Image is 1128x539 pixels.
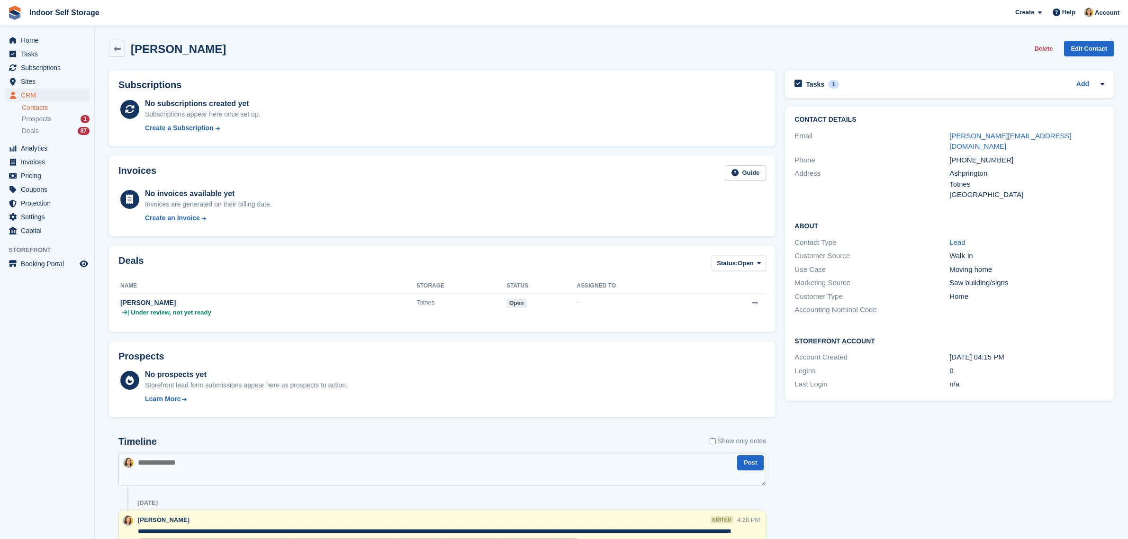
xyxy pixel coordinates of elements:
h2: Deals [118,255,144,273]
span: Account [1095,8,1119,18]
th: Storage [416,278,506,294]
img: stora-icon-8386f47178a22dfd0bd8f6a31ec36ba5ce8667c1dd55bd0f319d3a0aa187defe.svg [8,6,22,20]
span: Sites [21,75,78,88]
div: Storefront lead form submissions appear here as prospects to action. [145,380,348,390]
a: menu [5,75,90,88]
div: Ashprington [949,168,1104,179]
a: menu [5,257,90,270]
span: Protection [21,197,78,210]
div: Create an Invoice [145,213,200,223]
div: edited [711,516,733,523]
img: Emma Higgins [123,458,134,468]
span: Create [1015,8,1034,17]
div: 1 [81,115,90,123]
div: No subscriptions created yet [145,98,261,109]
div: Accounting Nominal Code [794,305,949,315]
span: Open [738,259,753,268]
span: Tasks [21,47,78,61]
div: 4:28 PM [737,515,760,524]
h2: Contact Details [794,116,1104,124]
span: [PERSON_NAME] [138,516,190,523]
a: Edit Contact [1064,41,1114,56]
a: Learn More [145,394,348,404]
a: menu [5,155,90,169]
h2: Subscriptions [118,80,766,90]
div: Customer Source [794,251,949,261]
a: menu [5,142,90,155]
a: Indoor Self Storage [26,5,103,20]
a: menu [5,61,90,74]
span: CRM [21,89,78,102]
a: menu [5,89,90,102]
span: Invoices [21,155,78,169]
a: menu [5,210,90,224]
a: menu [5,169,90,182]
a: Contacts [22,103,90,112]
div: No invoices available yet [145,188,272,199]
span: Booking Portal [21,257,78,270]
h2: Invoices [118,165,156,181]
a: menu [5,224,90,237]
a: Guide [725,165,767,181]
a: menu [5,183,90,196]
div: Email [794,131,949,152]
span: Help [1062,8,1075,17]
div: - [577,298,703,307]
a: Prospects 1 [22,114,90,124]
div: Invoices are generated on their billing date. [145,199,272,209]
a: menu [5,47,90,61]
div: Totnes [949,179,1104,190]
h2: Storefront Account [794,336,1104,345]
img: Emma Higgins [1084,8,1093,17]
div: Subscriptions appear here once set up. [145,109,261,119]
span: Settings [21,210,78,224]
button: Post [737,455,764,471]
button: Status: Open [712,255,766,271]
div: Home [949,291,1104,302]
div: [GEOGRAPHIC_DATA] [949,189,1104,200]
button: Delete [1030,41,1056,56]
h2: About [794,221,1104,230]
a: Deals 87 [22,126,90,136]
th: Assigned to [577,278,703,294]
a: Lead [949,238,965,246]
a: menu [5,197,90,210]
a: menu [5,34,90,47]
div: [PHONE_NUMBER] [949,155,1104,166]
th: Name [118,278,416,294]
span: Subscriptions [21,61,78,74]
div: 0 [949,366,1104,377]
div: [DATE] [137,499,158,507]
span: Analytics [21,142,78,155]
label: Show only notes [710,436,767,446]
div: Totnes [416,298,506,307]
span: Coupons [21,183,78,196]
h2: [PERSON_NAME] [131,43,226,55]
div: Logins [794,366,949,377]
span: Status: [717,259,738,268]
span: Capital [21,224,78,237]
a: Create an Invoice [145,213,272,223]
a: Create a Subscription [145,123,261,133]
div: Last Login [794,379,949,390]
span: Storefront [9,245,94,255]
div: Phone [794,155,949,166]
span: Pricing [21,169,78,182]
span: | [127,308,129,317]
div: Walk-in [949,251,1104,261]
div: Create a Subscription [145,123,214,133]
div: Customer Type [794,291,949,302]
div: 87 [78,127,90,135]
a: [PERSON_NAME][EMAIL_ADDRESS][DOMAIN_NAME] [949,132,1072,151]
div: [DATE] 04:15 PM [949,352,1104,363]
span: Home [21,34,78,47]
img: Emma Higgins [123,515,133,526]
div: n/a [949,379,1104,390]
h2: Prospects [118,351,164,362]
div: [PERSON_NAME] [120,298,416,308]
a: Preview store [78,258,90,269]
div: Account Created [794,352,949,363]
div: Contact Type [794,237,949,248]
h2: Tasks [806,80,824,89]
div: Use Case [794,264,949,275]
